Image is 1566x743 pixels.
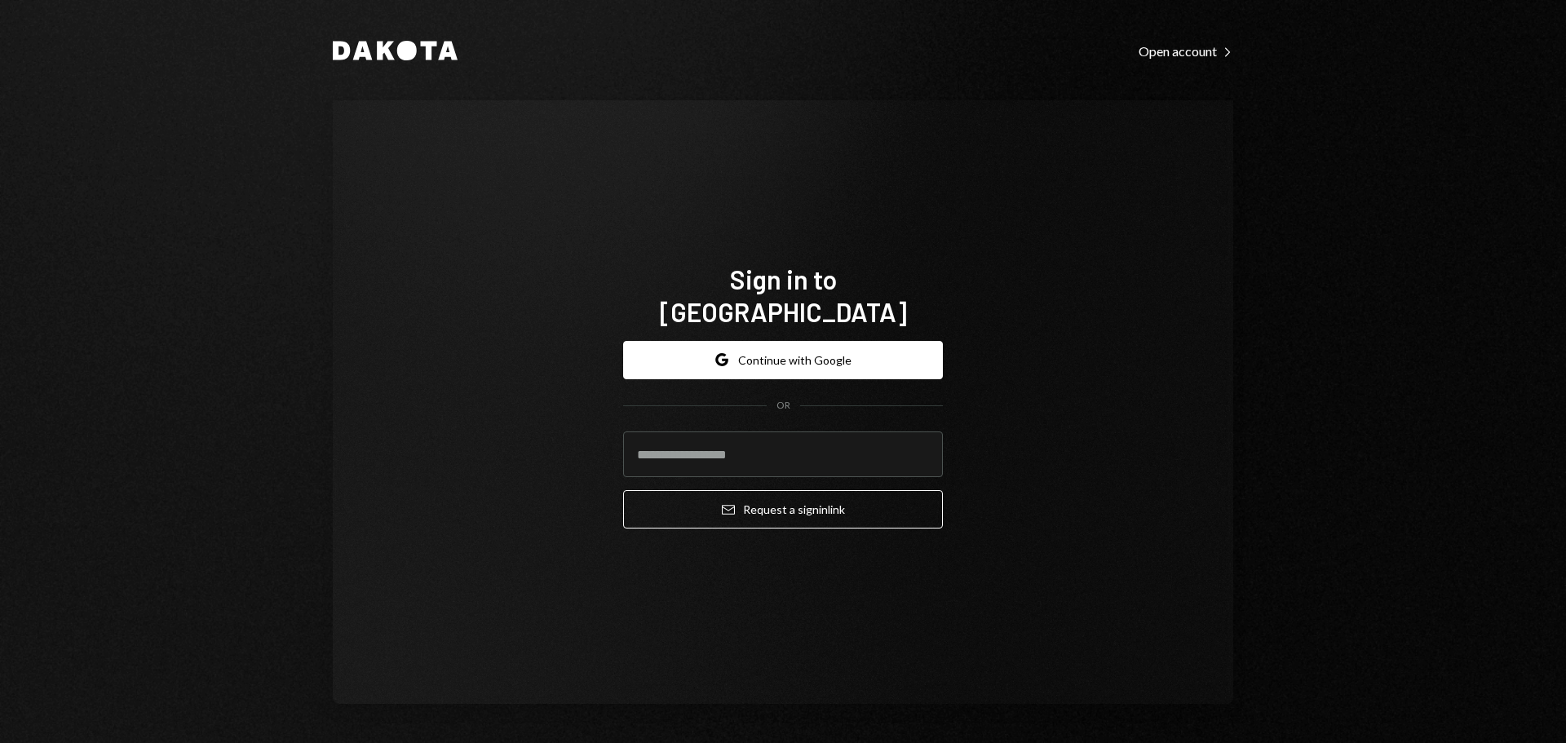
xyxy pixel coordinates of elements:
a: Open account [1139,42,1233,60]
div: OR [776,399,790,413]
h1: Sign in to [GEOGRAPHIC_DATA] [623,263,943,328]
button: Continue with Google [623,341,943,379]
button: Request a signinlink [623,490,943,529]
div: Open account [1139,43,1233,60]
